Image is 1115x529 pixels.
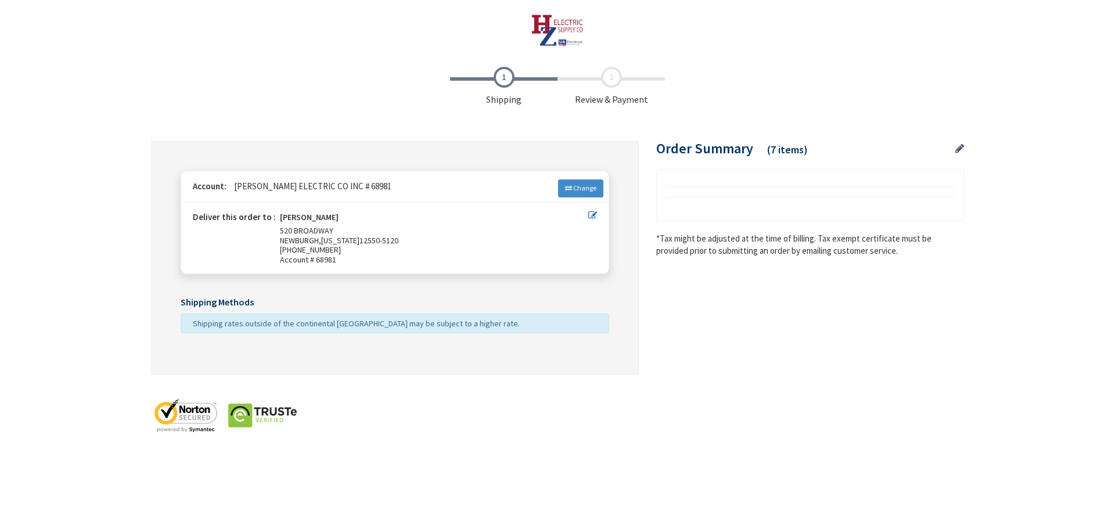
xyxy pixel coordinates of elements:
span: Account # 68981 [280,255,588,265]
img: truste-seal.png [228,398,297,433]
h5: Shipping Methods [181,297,609,308]
span: NEWBURGH, [280,235,321,246]
strong: Account: [193,181,226,192]
span: [US_STATE] [321,235,359,246]
span: 12550-5120 [359,235,398,246]
strong: Deliver this order to : [193,211,276,222]
span: (7 items) [767,143,808,156]
img: HZ Electric Supply [531,15,584,46]
span: 520 BROADWAY [280,225,333,236]
span: Shipping [450,67,557,106]
span: Review & Payment [557,67,665,106]
: *Tax might be adjusted at the time of billing. Tax exempt certificate must be provided prior to s... [656,232,964,257]
span: [PERSON_NAME] ELECTRIC CO INC # 68981 [228,181,391,192]
a: Change [558,179,603,197]
span: Order Summary [656,139,753,157]
span: Shipping rates outside of the continental [GEOGRAPHIC_DATA] may be subject to a higher rate. [193,318,520,329]
img: norton-seal.png [151,398,221,433]
span: Change [573,183,596,192]
span: [PHONE_NUMBER] [280,244,341,255]
strong: [PERSON_NAME] [280,213,339,226]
